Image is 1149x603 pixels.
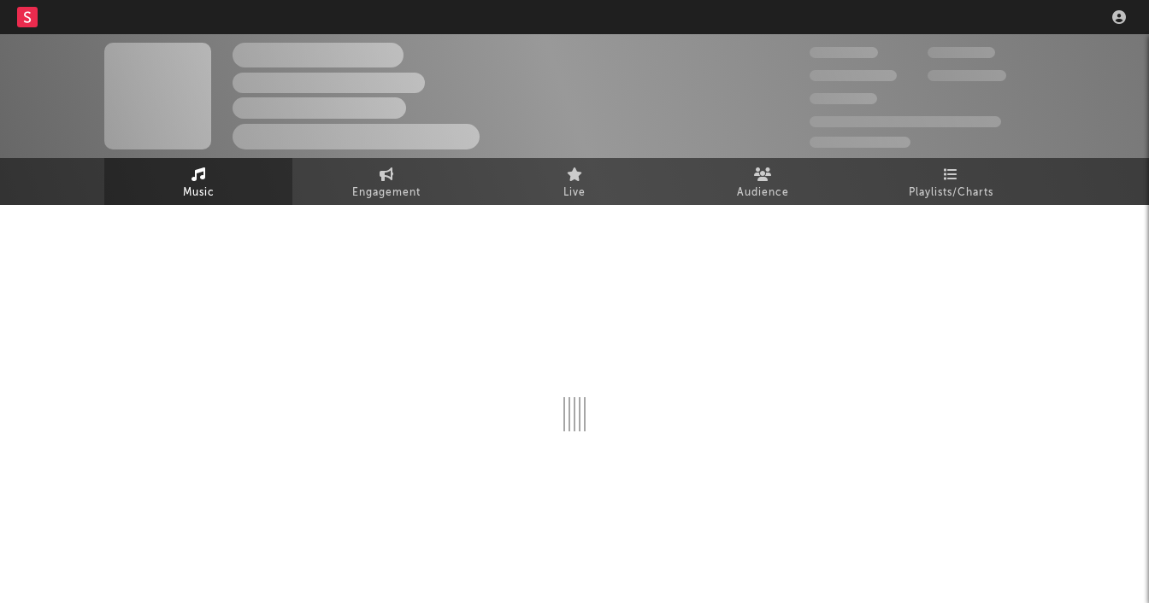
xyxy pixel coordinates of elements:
a: Music [104,158,292,205]
span: 300.000 [810,47,878,58]
span: 50.000.000 Monthly Listeners [810,116,1001,127]
span: 1.000.000 [928,70,1006,81]
span: Jump Score: 85.0 [810,137,910,148]
span: Live [563,183,586,203]
a: Live [480,158,669,205]
span: Playlists/Charts [909,183,993,203]
span: Engagement [352,183,421,203]
a: Playlists/Charts [857,158,1045,205]
span: 100.000 [928,47,995,58]
span: Audience [737,183,789,203]
a: Audience [669,158,857,205]
span: 100.000 [810,93,877,104]
a: Engagement [292,158,480,205]
span: 50.000.000 [810,70,897,81]
span: Music [183,183,215,203]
